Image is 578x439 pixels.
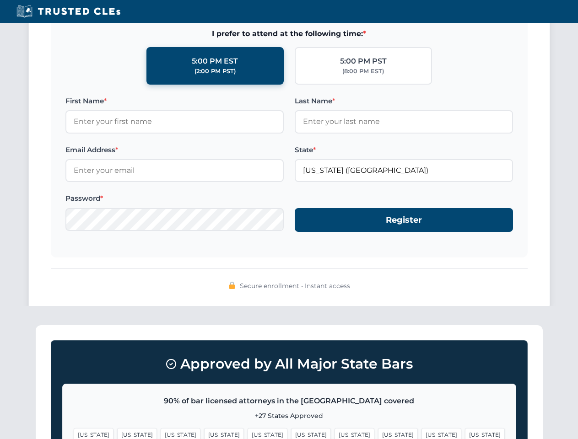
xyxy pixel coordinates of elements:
[192,55,238,67] div: 5:00 PM EST
[65,193,284,204] label: Password
[295,208,513,232] button: Register
[65,110,284,133] input: Enter your first name
[14,5,123,18] img: Trusted CLEs
[295,159,513,182] input: Arizona (AZ)
[295,110,513,133] input: Enter your last name
[342,67,384,76] div: (8:00 PM EST)
[240,281,350,291] span: Secure enrollment • Instant access
[62,352,516,376] h3: Approved by All Major State Bars
[65,96,284,107] label: First Name
[295,145,513,155] label: State
[340,55,387,67] div: 5:00 PM PST
[295,96,513,107] label: Last Name
[65,145,284,155] label: Email Address
[65,28,513,40] span: I prefer to attend at the following time:
[194,67,236,76] div: (2:00 PM PST)
[74,411,505,421] p: +27 States Approved
[65,159,284,182] input: Enter your email
[74,395,505,407] p: 90% of bar licensed attorneys in the [GEOGRAPHIC_DATA] covered
[228,282,236,289] img: 🔒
